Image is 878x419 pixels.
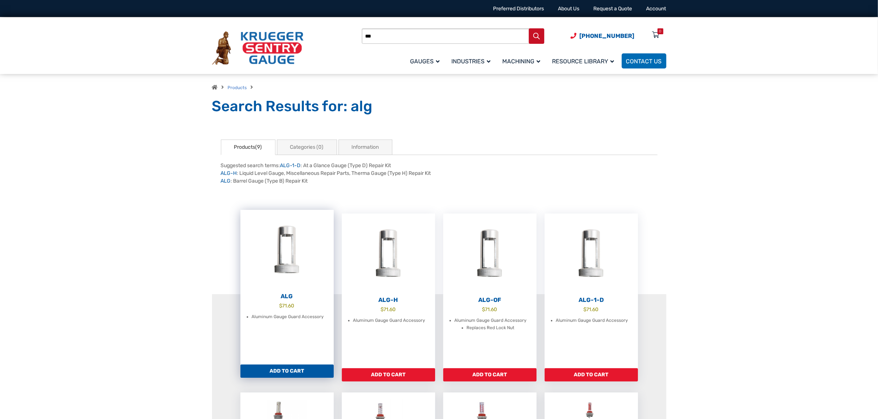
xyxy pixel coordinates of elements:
span: $ [482,306,485,312]
a: Phone Number (920) 434-8860 [571,31,635,41]
a: Gauges [406,52,447,70]
span: Industries [452,58,491,65]
img: ALG-OF [443,214,537,295]
a: Products [228,85,247,90]
a: ALG-1-D [280,162,301,169]
span: $ [584,306,587,312]
span: Gauges [410,58,440,65]
h2: ALG-OF [443,296,537,304]
a: Categories (0) [277,140,337,155]
h2: ALG-H [342,296,435,304]
a: Preferred Distributors [493,6,544,12]
a: Add to cart: “ALG-OF” [443,368,537,381]
div: 0 [659,28,662,34]
a: ALG [221,178,231,184]
h2: ALG-1-D [545,296,638,304]
li: Aluminum Gauge Guard Accessory [455,317,527,324]
a: ALG-H $71.60 Aluminum Gauge Guard Accessory [342,214,435,368]
h2: ALG [240,293,334,300]
a: Add to cart: “ALG” [240,365,334,378]
img: ALG-OF [545,214,638,295]
a: ALG-H [221,170,237,176]
span: Contact Us [626,58,662,65]
a: Contact Us [622,53,666,68]
a: Add to cart: “ALG-H” [342,368,435,381]
a: ALG $71.60 Aluminum Gauge Guard Accessory [240,210,334,365]
a: Request a Quote [594,6,632,12]
span: Resource Library [552,58,614,65]
li: Aluminum Gauge Guard Accessory [252,313,324,321]
h1: Search Results for: alg [212,97,666,116]
a: Industries [447,52,498,70]
img: Krueger Sentry Gauge [212,31,303,65]
div: Suggested search terms: : At a Glance Gauge (Type D) Repair Kit : Liquid Level Gauge, Miscellaneo... [221,162,657,185]
span: $ [280,303,282,309]
li: Replaces Red Lock Nut [467,324,515,332]
a: Account [646,6,666,12]
a: ALG-OF $71.60 Aluminum Gauge Guard Accessory Replaces Red Lock Nut [443,214,537,368]
img: ALG-OF [240,210,334,291]
span: $ [381,306,384,312]
span: [PHONE_NUMBER] [580,32,635,39]
bdi: 71.60 [584,306,599,312]
bdi: 71.60 [381,306,396,312]
bdi: 71.60 [482,306,497,312]
a: ALG-1-D $71.60 Aluminum Gauge Guard Accessory [545,214,638,368]
a: Products(9) [221,140,275,155]
img: ALG-OF [342,214,435,295]
bdi: 71.60 [280,303,295,309]
a: Machining [498,52,548,70]
a: Add to cart: “ALG-1-D” [545,368,638,381]
span: Machining [503,58,541,65]
li: Aluminum Gauge Guard Accessory [353,317,426,324]
a: Information [339,140,392,155]
a: Resource Library [548,52,622,70]
a: About Us [558,6,580,12]
li: Aluminum Gauge Guard Accessory [556,317,628,324]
